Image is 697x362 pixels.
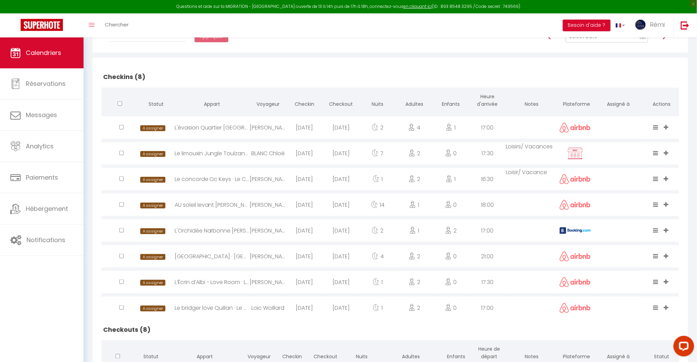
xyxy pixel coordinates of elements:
[630,13,674,37] a: ... Rémi
[101,319,679,340] h2: Checkouts (8)
[396,116,433,139] div: 4
[359,271,396,293] div: 1
[433,219,469,242] div: 2
[175,142,250,165] div: Le limouxin Jungle Toulzane · Le Limouxin jungle Wifi *Cap [GEOGRAPHIC_DATA]*003
[359,142,396,165] div: 7
[560,303,591,313] img: airbnb2.png
[469,88,506,115] th: Heure d'arrivée
[323,194,359,216] div: [DATE]
[323,88,359,115] th: Checkout
[26,79,66,88] span: Réservations
[433,271,469,293] div: 0
[359,219,396,242] div: 2
[567,147,584,160] img: rent.png
[286,194,323,216] div: [DATE]
[396,168,433,190] div: 2
[560,123,591,133] img: airbnb2.png
[396,194,433,216] div: 1
[323,271,359,293] div: [DATE]
[433,168,469,190] div: 1
[21,19,63,31] img: Super Booking
[681,21,689,30] img: logout
[286,142,323,165] div: [DATE]
[149,101,164,108] span: Statut
[105,21,129,28] span: Chercher
[286,271,323,293] div: [DATE]
[175,168,250,190] div: Le concorde Oc Keys · Le Concorde*Bureau idéal pro et familles*001
[558,88,592,115] th: Plateforme
[140,177,165,183] span: A assigner
[140,306,165,312] span: A assigner
[323,245,359,268] div: [DATE]
[140,125,165,131] span: A assigner
[140,203,165,208] span: A assigner
[286,297,323,319] div: [DATE]
[175,194,250,216] div: AU soleil levant [PERSON_NAME] · Au soleil levant*terrasse*Local à [GEOGRAPHIC_DATA]*oc keys*010
[433,116,469,139] div: 1
[396,271,433,293] div: 2
[469,245,506,268] div: 21:00
[650,20,665,29] span: Rémi
[560,277,591,287] img: airbnb2.png
[359,168,396,190] div: 1
[668,333,697,362] iframe: LiveChat chat widget
[100,13,134,37] a: Chercher
[286,88,323,115] th: Checkin
[560,174,591,184] img: airbnb2.png
[250,297,286,319] div: Loic Woillard
[506,140,558,166] td: Loisirs/ Vacances
[175,297,250,319] div: Le bridger love Quillan · Le bridger love* Tantra*Sensuel* Balnéo*
[197,353,213,360] span: Appart
[286,245,323,268] div: [DATE]
[250,168,286,190] div: [PERSON_NAME]
[396,245,433,268] div: 2
[323,116,359,139] div: [DATE]
[359,297,396,319] div: 1
[396,142,433,165] div: 2
[642,35,645,38] text: 10
[469,116,506,139] div: 17:00
[396,219,433,242] div: 1
[323,219,359,242] div: [DATE]
[250,219,286,242] div: [PERSON_NAME]
[26,204,68,213] span: Hébergement
[101,66,679,88] h2: Checkins (8)
[359,116,396,139] div: 2
[140,280,165,286] span: A assigner
[359,245,396,268] div: 4
[359,88,396,115] th: Nuits
[403,3,432,9] a: en cliquant ici
[140,254,165,260] span: A assigner
[140,228,165,234] span: A assigner
[26,173,58,182] span: Paiements
[323,142,359,165] div: [DATE]
[359,194,396,216] div: 14
[250,194,286,216] div: [PERSON_NAME]
[26,48,61,57] span: Calendriers
[433,245,469,268] div: 0
[506,88,558,115] th: Notes
[433,88,469,115] th: Enfants
[563,20,611,31] button: Besoin d'aide ?
[323,297,359,319] div: [DATE]
[469,168,506,190] div: 16:30
[433,194,469,216] div: 0
[250,116,286,139] div: [PERSON_NAME]
[143,353,159,360] span: Statut
[250,142,286,165] div: BLANC Chloé
[396,88,433,115] th: Adultes
[175,245,250,268] div: [GEOGRAPHIC_DATA] · [GEOGRAPHIC_DATA] au Coeur des Terres CatharesOckeys33
[26,142,54,150] span: Analytics
[26,111,57,119] span: Messages
[250,271,286,293] div: [PERSON_NAME]
[323,168,359,190] div: [DATE]
[286,219,323,242] div: [DATE]
[26,236,65,244] span: Notifications
[560,251,591,261] img: airbnb2.png
[644,88,679,115] th: Actions
[635,20,646,30] img: ...
[469,194,506,216] div: 18:00
[433,297,469,319] div: 0
[433,142,469,165] div: 0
